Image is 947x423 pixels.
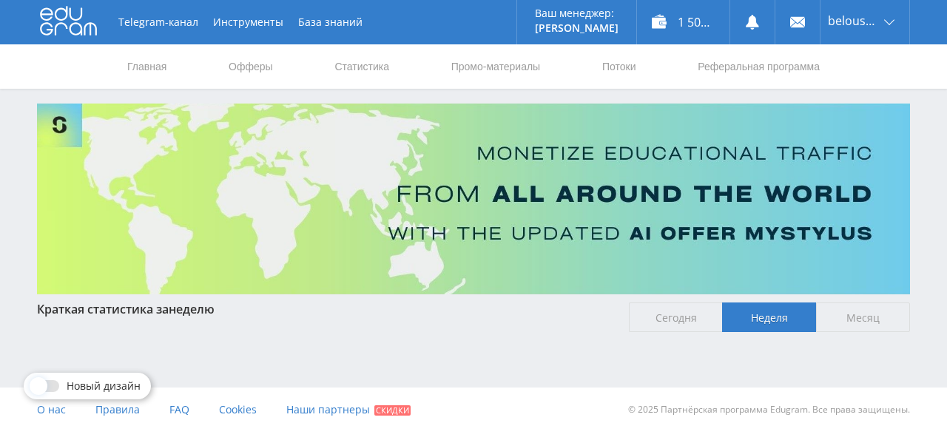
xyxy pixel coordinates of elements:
[816,302,910,332] span: Месяц
[169,402,189,416] span: FAQ
[67,380,141,392] span: Новый дизайн
[629,302,723,332] span: Сегодня
[227,44,274,89] a: Офферы
[219,402,257,416] span: Cookies
[95,402,140,416] span: Правила
[126,44,168,89] a: Главная
[374,405,411,416] span: Скидки
[828,15,880,27] span: belousova1964
[37,302,614,316] div: Краткая статистика за
[696,44,821,89] a: Реферальная программа
[450,44,542,89] a: Промо-материалы
[37,104,910,294] img: Banner
[535,7,619,19] p: Ваш менеджер:
[333,44,391,89] a: Статистика
[601,44,638,89] a: Потоки
[722,302,816,332] span: Неделя
[286,402,370,416] span: Наши партнеры
[169,301,215,317] span: неделю
[37,402,66,416] span: О нас
[535,22,619,34] p: [PERSON_NAME]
